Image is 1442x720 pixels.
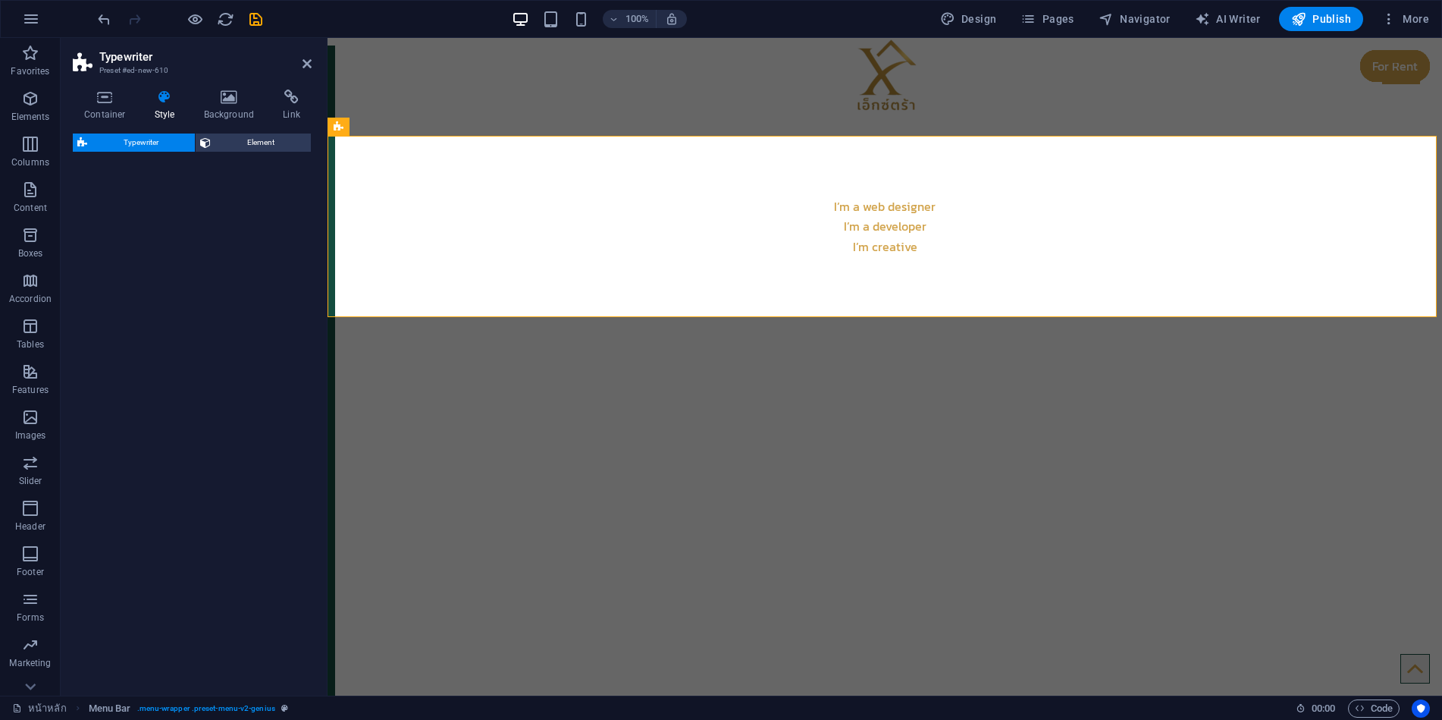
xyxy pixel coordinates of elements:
p: Header [15,520,45,533]
a: Click to cancel selection. Double-click to open Pages [12,700,67,718]
button: Usercentrics [1412,700,1430,718]
span: 00 00 [1312,700,1335,718]
button: undo [95,10,113,28]
h4: Link [271,90,312,121]
button: reload [216,10,234,28]
span: Element [215,134,306,152]
span: More [1381,11,1429,27]
button: Pages [1014,7,1080,31]
span: Navigator [1099,11,1171,27]
nav: breadcrumb [89,700,288,718]
p: Tables [17,338,44,351]
button: 100% [603,10,657,28]
button: save [246,10,265,28]
span: Publish [1291,11,1351,27]
h3: Preset #ed-new-610 [99,64,281,77]
button: Design [934,7,1003,31]
button: Publish [1279,7,1363,31]
p: Boxes [18,247,43,259]
p: Content [14,202,47,214]
p: Images [15,429,46,442]
span: Click to select. Double-click to edit [89,700,131,718]
p: Forms [17,612,44,624]
p: Elements [11,111,50,123]
i: This element is a customizable preset [281,704,288,712]
i: Save (Ctrl+S) [247,11,265,28]
span: AI Writer [1195,11,1261,27]
button: Click here to leave preview mode and continue editing [186,10,204,28]
h2: Typewriter [99,50,312,64]
button: More [1375,7,1435,31]
span: : [1322,703,1324,714]
span: Code [1355,700,1393,718]
i: On resize automatically adjust zoom level to fit chosen device. [665,12,679,26]
button: Navigator [1092,7,1177,31]
i: Undo: Add element (Ctrl+Z) [96,11,113,28]
p: Columns [11,156,49,168]
button: Code [1348,700,1400,718]
h4: Style [143,90,193,121]
div: For Rent [1033,12,1102,44]
h4: Background [193,90,272,121]
h4: Container [73,90,143,121]
span: . menu-wrapper .preset-menu-v2-genius [137,700,275,718]
p: Favorites [11,65,49,77]
span: Design [940,11,997,27]
h6: 100% [625,10,650,28]
button: AI Writer [1189,7,1267,31]
p: Slider [19,475,42,487]
button: Typewriter [73,134,195,152]
p: Accordion [9,293,52,305]
p: Marketing [9,657,51,669]
span: Typewriter [92,134,190,152]
p: Footer [17,566,44,578]
div: Design (Ctrl+Alt+Y) [934,7,1003,31]
span: Pages [1020,11,1074,27]
button: Element [196,134,311,152]
i: Reload page [217,11,234,28]
h6: Session time [1296,700,1336,718]
p: Features [12,384,49,396]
